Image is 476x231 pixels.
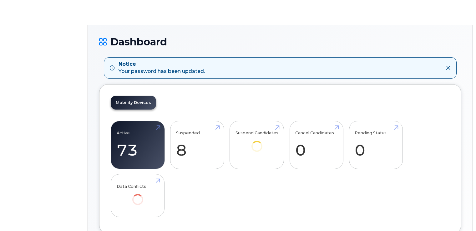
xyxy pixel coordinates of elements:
[119,61,205,68] strong: Notice
[355,124,397,166] a: Pending Status 0
[176,124,218,166] a: Suspended 8
[99,36,461,47] h1: Dashboard
[117,178,159,214] a: Data Conflicts
[119,61,205,75] div: Your password has been updated.
[235,124,278,160] a: Suspend Candidates
[295,124,337,166] a: Cancel Candidates 0
[117,124,159,166] a: Active 73
[111,96,156,110] a: Mobility Devices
